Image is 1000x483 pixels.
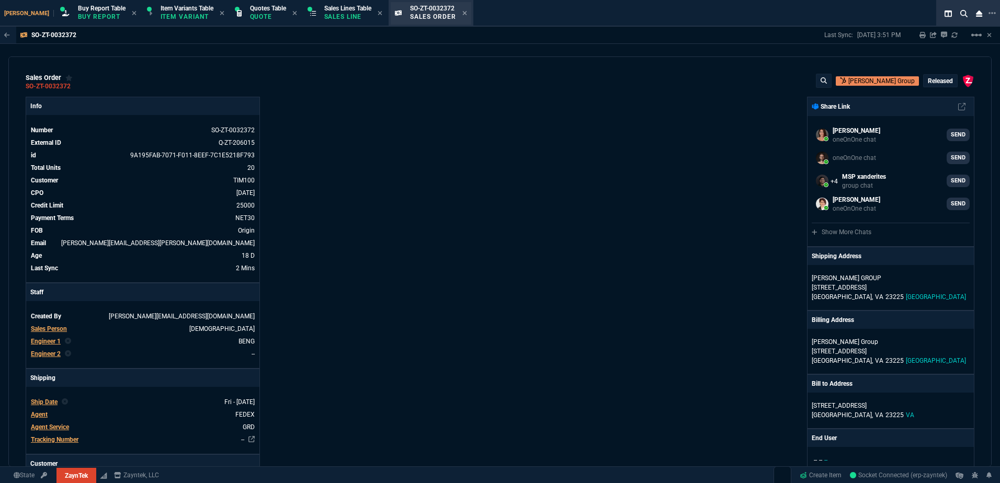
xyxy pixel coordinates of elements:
[132,9,137,18] nx-icon: Close Tab
[906,293,966,301] span: [GEOGRAPHIC_DATA]
[109,313,255,320] span: SARAH.COSTA@FORNIDA.COM
[906,357,966,364] span: [GEOGRAPHIC_DATA]
[885,293,904,301] span: 23225
[31,398,58,406] span: Ship Date
[220,9,224,18] nx-icon: Close Tab
[31,436,78,443] span: Tracking Number
[410,5,454,12] span: SO-ZT-0032372
[250,5,286,12] span: Quotes Table
[236,264,255,272] span: 8/21/25 => 3:51 PM
[30,225,255,236] tr: undefined
[850,471,947,479] span: Socket Connected (erp-zayntek)
[30,150,255,160] tr: See Marketplace Order
[31,411,48,418] span: Agent
[410,13,456,21] p: Sales Order
[30,311,255,321] tr: undefined
[78,5,126,12] span: Buy Report Table
[833,154,876,162] p: oneOnOne chat
[65,349,71,359] nx-icon: Clear selected rep
[970,29,983,41] mat-icon: Example home icon
[252,350,255,358] span: --
[31,313,61,320] span: Created By
[812,433,837,443] p: End User
[236,202,255,209] span: 25000
[819,456,822,464] span: --
[26,369,259,387] p: Shipping
[10,470,38,480] a: Global State
[26,455,259,473] p: Customer
[824,31,857,39] p: Last Sync:
[30,250,255,261] tr: 8/3/25 => 7:00 PM
[812,411,873,419] span: [GEOGRAPHIC_DATA],
[842,172,886,181] p: MSP xanderites
[4,10,54,17] span: [PERSON_NAME]
[30,409,255,420] tr: undefined
[30,324,255,334] tr: undefined
[833,135,880,144] p: oneOnOne chat
[875,357,883,364] span: VA
[30,200,255,211] tr: undefined
[812,193,970,214] a: seti.shadab@fornida.com
[38,470,50,480] a: API TOKEN
[31,350,61,358] span: Engineer 2
[130,152,255,159] span: See Marketplace Order
[812,347,970,356] p: [STREET_ADDRESS]
[65,337,71,346] nx-icon: Clear selected rep
[812,283,970,292] p: [STREET_ADDRESS]
[947,152,970,164] a: SEND
[31,152,36,159] span: id
[836,76,919,86] a: Open Customer in hubSpot
[833,204,880,213] p: oneOnOne chat
[31,423,69,431] span: Agent Service
[812,170,970,191] a: kantha.kathiravan@fornida.com,Kaleb.Hutchinson@fornida.com,michael.licea@fornida.com,billy.hefner...
[238,338,255,345] span: BENG
[812,357,873,364] span: [GEOGRAPHIC_DATA],
[224,398,255,406] span: 2025-08-08T00:00:00.000Z
[824,456,827,464] span: --
[236,189,255,197] a: 08/04/2025
[812,337,912,347] p: [PERSON_NAME] Group
[31,227,43,234] span: FOB
[235,411,255,418] span: FEDEX
[31,126,53,134] span: Number
[324,13,371,21] p: Sales Line
[78,13,126,21] p: Buy Report
[31,177,58,184] span: Customer
[796,467,846,483] a: Create Item
[30,175,255,186] tr: undefined
[812,251,861,261] p: Shipping Address
[30,397,255,407] tr: undefined
[242,252,255,259] span: 8/3/25 => 7:00 PM
[31,164,61,171] span: Total Units
[26,86,71,87] a: SO-ZT-0032372
[947,129,970,141] a: SEND
[947,198,970,210] a: SEND
[31,139,61,146] span: External ID
[812,147,970,168] a: Brian.Over@fornida.com
[61,239,255,247] span: timmons.invoice@timmons.com
[462,9,467,18] nx-icon: Close Tab
[30,422,255,432] tr: undefined
[31,252,42,259] span: Age
[219,139,255,146] a: See Marketplace Order
[30,263,255,273] tr: 8/21/25 => 3:51 PM
[972,7,986,20] nx-icon: Close Workbench
[30,125,255,135] tr: See Marketplace Order
[885,411,904,419] span: 23225
[31,214,74,222] span: Payment Terms
[250,13,286,21] p: Quote
[812,293,873,301] span: [GEOGRAPHIC_DATA],
[31,338,61,345] span: Engineer 1
[30,163,255,173] tr: undefined
[235,214,255,222] span: NET30
[812,401,970,410] p: [STREET_ADDRESS]
[956,7,972,20] nx-icon: Search
[906,411,914,419] span: VA
[31,31,76,39] p: SO-ZT-0032372
[812,273,912,283] p: [PERSON_NAME] GROUP
[988,8,996,18] nx-icon: Open New Tab
[812,124,970,145] a: fiona.rossi@fornida.com
[31,202,63,209] span: Credit Limit
[30,213,255,223] tr: undefined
